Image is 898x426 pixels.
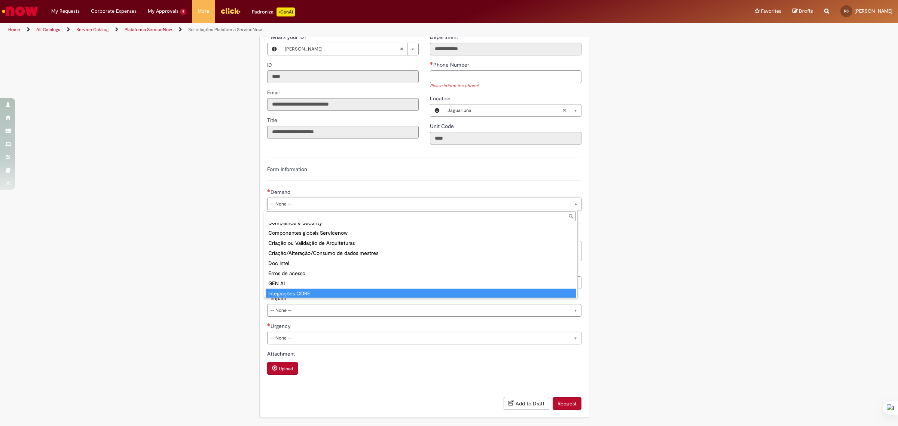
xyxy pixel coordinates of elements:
[266,268,576,279] div: Erros de acesso
[266,238,576,248] div: Criação ou Validação de Arquiteturas
[266,289,576,299] div: Integrações CORE
[266,228,576,238] div: Componentes globais Servicenow
[266,218,576,228] div: Compliance e Security
[266,258,576,268] div: Doc Intel
[264,223,577,298] ul: Demand
[266,279,576,289] div: GEN AI
[266,248,576,258] div: Criação/Alteração/Consumo de dados mestres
